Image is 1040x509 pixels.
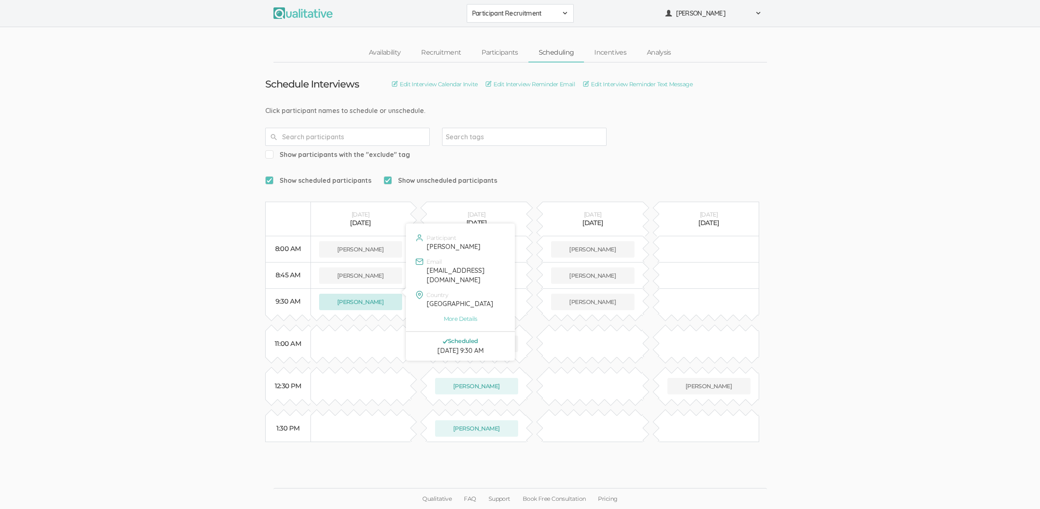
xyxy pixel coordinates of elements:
[676,9,750,18] span: [PERSON_NAME]
[426,259,442,265] span: Email
[319,267,402,284] button: [PERSON_NAME]
[415,258,424,266] img: mail.16x16.green.svg
[426,266,505,285] div: [EMAIL_ADDRESS][DOMAIN_NAME]
[265,128,430,146] input: Search participants
[412,346,509,355] div: [DATE] 9:30 AM
[319,241,402,258] button: [PERSON_NAME]
[384,176,497,185] span: Show unscheduled participants
[319,210,402,219] div: [DATE]
[274,339,302,349] div: 11:00 AM
[551,241,635,258] button: [PERSON_NAME]
[584,44,637,62] a: Incentives
[637,44,681,62] a: Analysis
[319,219,402,228] div: [DATE]
[999,470,1040,509] iframe: Chat Widget
[472,9,558,18] span: Participant Recruitment
[458,488,482,509] a: FAQ
[667,378,750,394] button: [PERSON_NAME]
[426,235,456,241] span: Participant
[528,44,584,62] a: Scheduling
[274,382,302,391] div: 12:30 PM
[551,219,635,228] div: [DATE]
[471,44,528,62] a: Participants
[667,219,750,228] div: [DATE]
[265,150,410,159] span: Show participants with the "exclude" tag
[411,44,471,62] a: Recruitment
[265,79,359,90] h3: Schedule Interviews
[583,80,693,89] a: Edit Interview Reminder Text Message
[667,210,750,219] div: [DATE]
[265,176,371,185] span: Show scheduled participants
[274,244,302,254] div: 8:00 AM
[416,488,458,509] a: Qualitative
[426,242,505,251] div: [PERSON_NAME]
[517,488,592,509] a: Book Free Consultation
[551,294,635,310] button: [PERSON_NAME]
[551,267,635,284] button: [PERSON_NAME]
[392,80,477,89] a: Edit Interview Calendar Invite
[274,271,302,280] div: 8:45 AM
[274,297,302,306] div: 9:30 AM
[435,219,519,228] div: [DATE]
[446,131,497,142] input: Search tags
[415,234,424,242] img: user.svg
[274,424,302,433] div: 1:30 PM
[551,210,635,219] div: [DATE]
[435,420,519,437] button: [PERSON_NAME]
[660,4,767,23] button: [PERSON_NAME]
[467,4,574,23] button: Participant Recruitment
[359,44,411,62] a: Availability
[412,315,509,323] a: More Details
[486,80,575,89] a: Edit Interview Reminder Email
[273,7,333,19] img: Qualitative
[426,299,505,309] div: [GEOGRAPHIC_DATA]
[319,294,402,310] button: [PERSON_NAME]
[426,292,448,298] span: Country
[435,378,519,394] button: [PERSON_NAME]
[415,291,424,299] img: mapPin.svg
[592,488,623,509] a: Pricing
[265,106,775,115] div: Click participant names to schedule or unschedule.
[435,210,519,219] div: [DATE]
[412,338,509,344] div: Scheduled
[482,488,517,509] a: Support
[443,339,448,344] img: check.12x12.green.svg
